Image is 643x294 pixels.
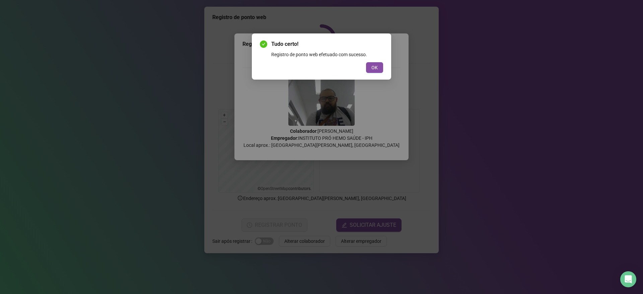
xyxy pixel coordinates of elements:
[271,51,383,58] div: Registro de ponto web efetuado com sucesso.
[260,40,267,48] span: check-circle
[366,62,383,73] button: OK
[620,271,636,287] div: Open Intercom Messenger
[271,40,383,48] span: Tudo certo!
[371,64,378,71] span: OK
